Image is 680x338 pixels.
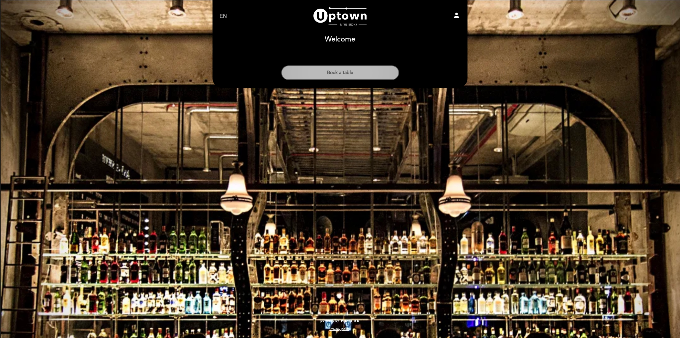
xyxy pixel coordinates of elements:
span: powered by [320,318,339,323]
a: Uptown [298,7,382,26]
i: person [453,11,461,19]
a: Privacy policy [330,327,350,331]
button: person [453,11,461,22]
img: MEITRE [341,319,360,323]
button: Book a table [281,65,399,80]
a: powered by [320,318,360,323]
h1: Welcome [325,36,355,43]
